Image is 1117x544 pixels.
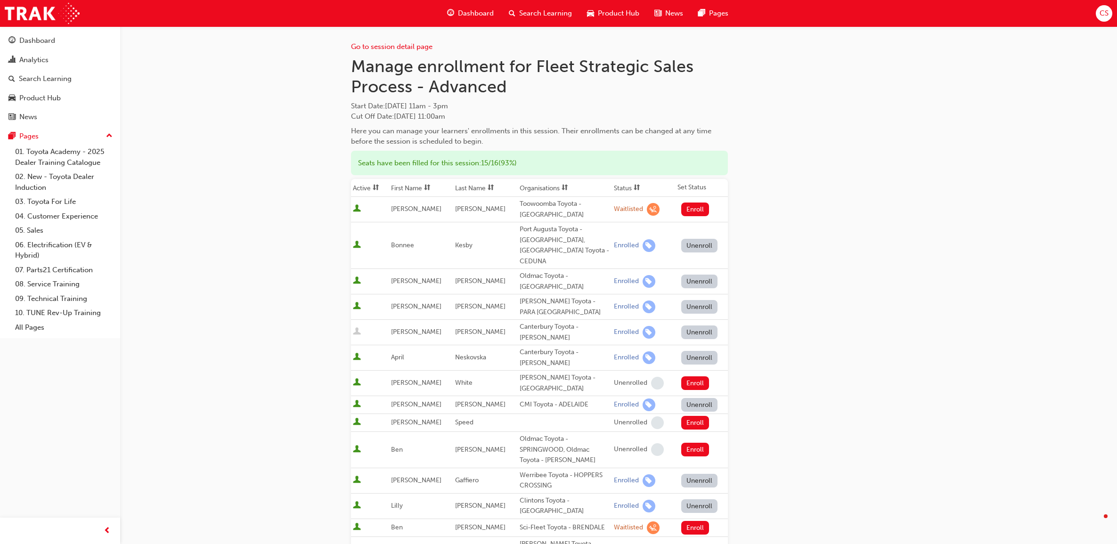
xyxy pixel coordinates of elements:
[453,179,517,197] th: Toggle SortBy
[681,443,709,456] button: Enroll
[8,132,16,141] span: pages-icon
[614,205,643,214] div: Waitlisted
[353,501,361,511] span: User is active
[681,275,718,288] button: Unenroll
[562,184,568,192] span: sorting-icon
[19,73,72,84] div: Search Learning
[353,418,361,427] span: User is active
[8,94,16,103] span: car-icon
[351,112,445,121] span: Cut Off Date : [DATE] 11:00am
[1085,512,1108,535] iframe: Intercom live chat
[520,434,610,466] div: Oldmac Toyota - SPRINGWOOD, Oldmac Toyota - [PERSON_NAME]
[353,353,361,362] span: User is active
[11,292,116,306] a: 09. Technical Training
[19,55,49,65] div: Analytics
[520,224,610,267] div: Port Augusta Toyota - [GEOGRAPHIC_DATA], [GEOGRAPHIC_DATA] Toyota - CEDUNA
[351,151,728,176] div: Seats have been filled for this session : 15 / 16 ( 93% )
[11,209,116,224] a: 04. Customer Experience
[4,128,116,145] button: Pages
[353,204,361,214] span: User is active
[455,241,473,249] span: Kesby
[424,184,431,192] span: sorting-icon
[351,179,389,197] th: Toggle SortBy
[455,328,506,336] span: [PERSON_NAME]
[643,500,655,512] span: learningRecordVerb_ENROLL-icon
[8,56,16,65] span: chart-icon
[8,75,15,83] span: search-icon
[520,199,610,220] div: Toowoomba Toyota - [GEOGRAPHIC_DATA]
[455,400,506,408] span: [PERSON_NAME]
[614,277,639,286] div: Enrolled
[1096,5,1112,22] button: CS
[651,377,664,390] span: learningRecordVerb_NONE-icon
[643,275,655,288] span: learningRecordVerb_ENROLL-icon
[391,418,441,426] span: [PERSON_NAME]
[455,523,506,531] span: [PERSON_NAME]
[647,521,660,534] span: learningRecordVerb_WAITLIST-icon
[654,8,661,19] span: news-icon
[353,241,361,250] span: User is active
[391,205,441,213] span: [PERSON_NAME]
[681,499,718,513] button: Unenroll
[634,184,640,192] span: sorting-icon
[353,302,361,311] span: User is active
[455,476,479,484] span: Gaffiero
[681,239,718,252] button: Unenroll
[8,37,16,45] span: guage-icon
[519,8,572,19] span: Search Learning
[518,179,612,197] th: Toggle SortBy
[19,35,55,46] div: Dashboard
[665,8,683,19] span: News
[681,416,709,430] button: Enroll
[11,320,116,335] a: All Pages
[455,379,473,387] span: White
[455,353,486,361] span: Neskovska
[681,203,709,216] button: Enroll
[11,170,116,195] a: 02. New - Toyota Dealer Induction
[11,238,116,263] a: 06. Electrification (EV & Hybrid)
[391,476,441,484] span: [PERSON_NAME]
[681,300,718,314] button: Unenroll
[11,306,116,320] a: 10. TUNE Rev-Up Training
[501,4,579,23] a: search-iconSearch Learning
[8,113,16,122] span: news-icon
[614,476,639,485] div: Enrolled
[488,184,494,192] span: sorting-icon
[614,328,639,337] div: Enrolled
[391,328,441,336] span: [PERSON_NAME]
[353,445,361,455] span: User is active
[4,108,116,126] a: News
[614,400,639,409] div: Enrolled
[455,205,506,213] span: [PERSON_NAME]
[351,56,728,97] h1: Manage enrollment for Fleet Strategic Sales Process - Advanced
[643,474,655,487] span: learningRecordVerb_ENROLL-icon
[643,300,655,313] span: learningRecordVerb_ENROLL-icon
[587,8,594,19] span: car-icon
[681,398,718,412] button: Unenroll
[5,3,80,24] a: Trak
[351,101,728,112] span: Start Date :
[353,378,361,388] span: User is active
[11,223,116,238] a: 05. Sales
[455,418,473,426] span: Speed
[11,263,116,277] a: 07. Parts21 Certification
[353,476,361,485] span: User is active
[520,522,610,533] div: Sci-Fleet Toyota - BRENDALE
[643,239,655,252] span: learningRecordVerb_ENROLL-icon
[691,4,736,23] a: pages-iconPages
[520,495,610,517] div: Clintons Toyota - [GEOGRAPHIC_DATA]
[598,8,639,19] span: Product Hub
[643,398,655,411] span: learningRecordVerb_ENROLL-icon
[391,446,403,454] span: Ben
[520,271,610,292] div: Oldmac Toyota - [GEOGRAPHIC_DATA]
[676,179,728,197] th: Set Status
[353,523,361,532] span: User is active
[681,376,709,390] button: Enroll
[614,353,639,362] div: Enrolled
[391,302,441,310] span: [PERSON_NAME]
[614,241,639,250] div: Enrolled
[651,416,664,429] span: learningRecordVerb_NONE-icon
[612,179,676,197] th: Toggle SortBy
[373,184,379,192] span: sorting-icon
[11,277,116,292] a: 08. Service Training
